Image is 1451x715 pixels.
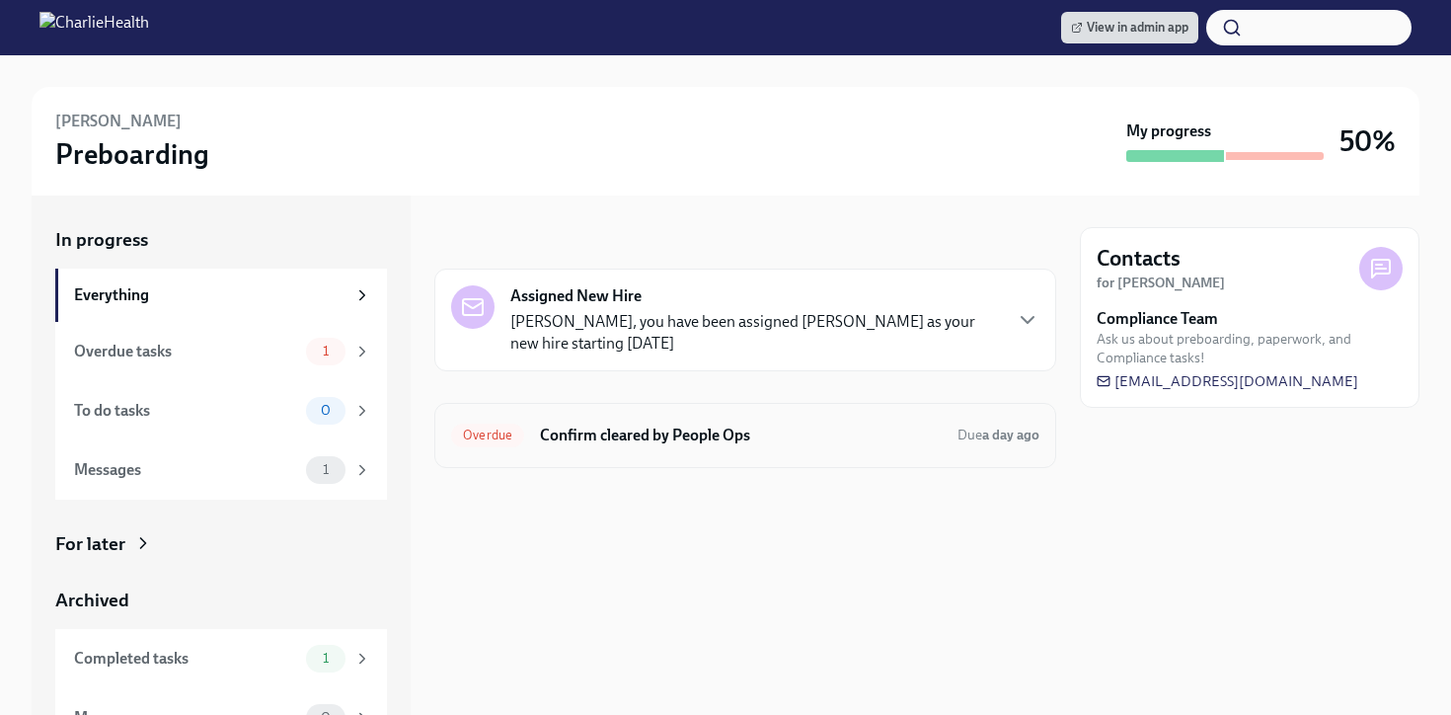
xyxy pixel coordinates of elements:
[1097,308,1218,330] strong: Compliance Team
[1097,371,1358,391] a: [EMAIL_ADDRESS][DOMAIN_NAME]
[434,227,527,253] div: In progress
[39,12,149,43] img: CharlieHealth
[957,427,1039,443] span: Due
[982,427,1039,443] strong: a day ago
[510,285,642,307] strong: Assigned New Hire
[540,425,942,446] h6: Confirm cleared by People Ops
[55,136,209,172] h3: Preboarding
[55,111,182,132] h6: [PERSON_NAME]
[451,428,524,442] span: Overdue
[55,269,387,322] a: Everything
[1097,330,1403,367] span: Ask us about preboarding, paperwork, and Compliance tasks!
[510,311,1000,355] p: [PERSON_NAME], you have been assigned [PERSON_NAME] as your new hire starting [DATE]
[74,400,298,422] div: To do tasks
[55,322,387,381] a: Overdue tasks1
[311,651,341,666] span: 1
[1339,123,1396,159] h3: 50%
[1126,120,1211,142] strong: My progress
[55,381,387,440] a: To do tasks0
[1097,275,1225,291] strong: for [PERSON_NAME]
[74,284,345,306] div: Everything
[55,531,387,557] a: For later
[55,227,387,253] a: In progress
[1061,12,1198,43] a: View in admin app
[74,459,298,481] div: Messages
[1097,244,1181,274] h4: Contacts
[55,440,387,500] a: Messages1
[311,344,341,358] span: 1
[74,648,298,670] div: Completed tasks
[957,426,1039,444] span: September 10th, 2025 09:00
[55,531,125,557] div: For later
[1071,18,1188,38] span: View in admin app
[55,629,387,688] a: Completed tasks1
[55,588,387,613] a: Archived
[74,341,298,362] div: Overdue tasks
[309,403,343,418] span: 0
[311,462,341,477] span: 1
[451,420,1039,451] a: OverdueConfirm cleared by People OpsDuea day ago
